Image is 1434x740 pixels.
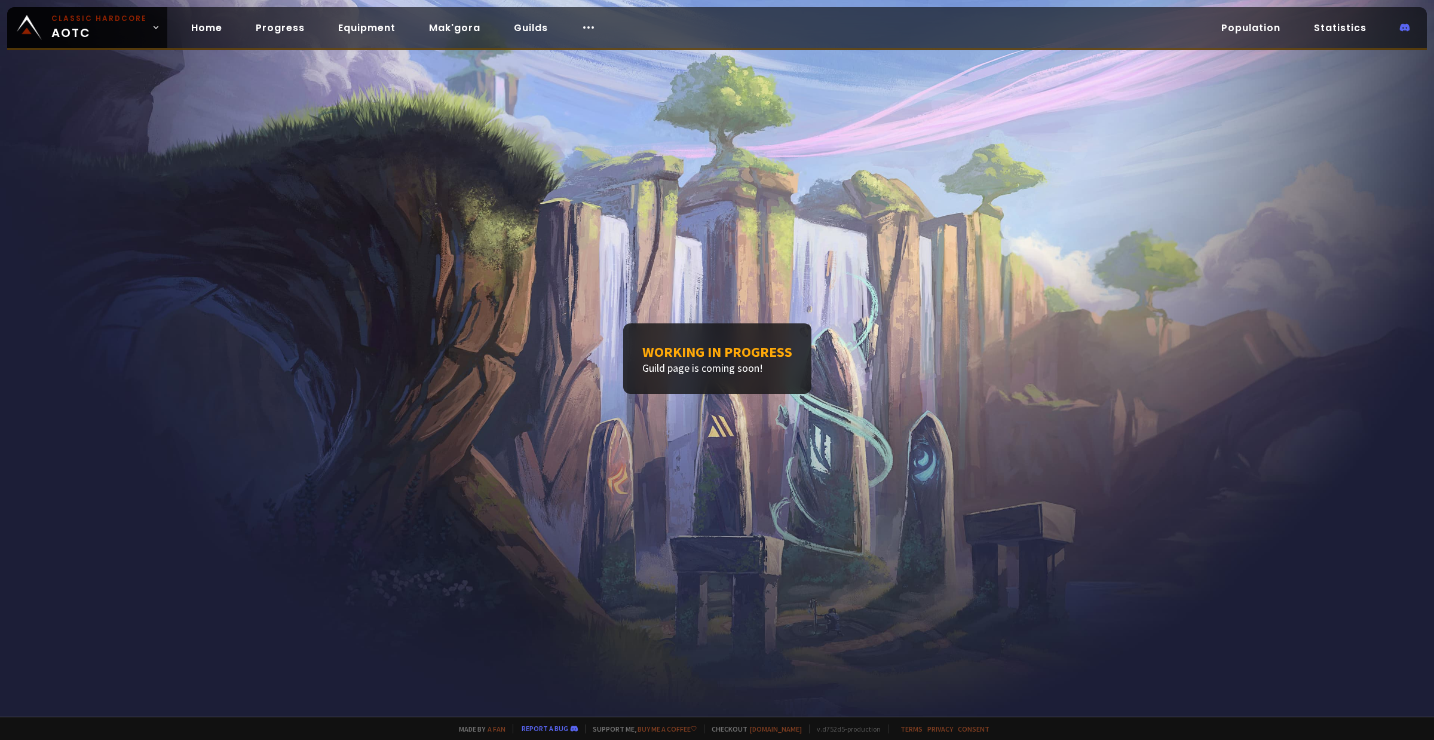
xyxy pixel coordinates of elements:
a: Classic HardcoreAOTC [7,7,167,48]
span: Made by [452,724,505,733]
a: Progress [246,16,314,40]
span: v. d752d5 - production [809,724,881,733]
small: Classic Hardcore [51,13,147,24]
span: Checkout [704,724,802,733]
a: Consent [958,724,989,733]
span: AOTC [51,13,147,42]
h1: Working in progress [642,343,792,361]
a: Report a bug [522,724,568,733]
div: Guild page is coming soon! [623,323,811,394]
a: Population [1212,16,1290,40]
a: a fan [488,724,505,733]
a: Privacy [927,724,953,733]
a: Home [182,16,232,40]
a: Statistics [1304,16,1376,40]
a: Buy me a coffee [638,724,697,733]
a: [DOMAIN_NAME] [750,724,802,733]
a: Equipment [329,16,405,40]
span: Support me, [585,724,697,733]
a: Guilds [504,16,557,40]
a: Mak'gora [419,16,490,40]
a: Terms [900,724,923,733]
